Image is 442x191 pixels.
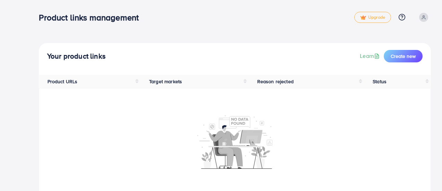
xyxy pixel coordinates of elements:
span: Target markets [149,78,182,85]
a: tickUpgrade [354,12,391,23]
span: Product URLs [47,78,78,85]
img: tick [360,15,366,20]
button: Create new [384,50,423,62]
span: Reason rejected [257,78,294,85]
img: No account [197,114,273,169]
h3: Product links management [39,12,144,23]
span: Create new [391,53,416,60]
h4: Your product links [47,52,106,61]
a: Learn [360,52,381,60]
span: Upgrade [360,15,385,20]
span: Status [373,78,387,85]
